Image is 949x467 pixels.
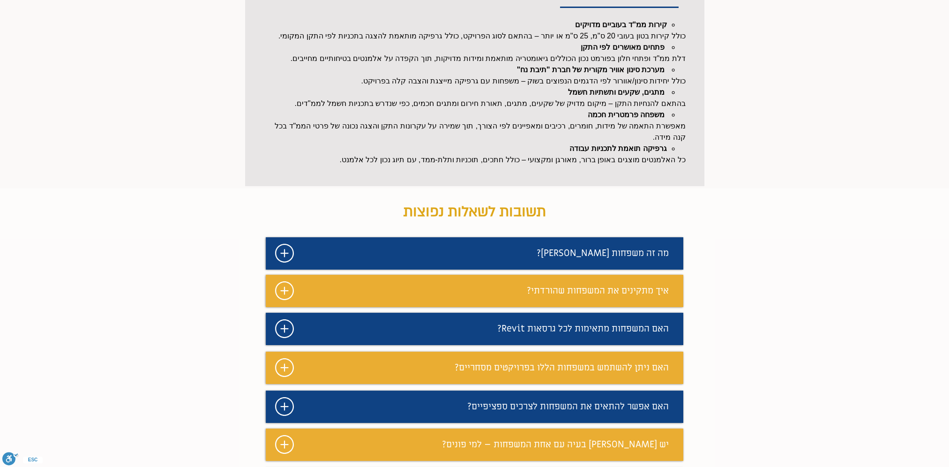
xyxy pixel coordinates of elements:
[264,53,686,64] p: דלת ממ"ד ופתחי חלון בפורמט נכון הכוללים גיאומטריה מותאמת ומידות מדויקות, תוך הקפדה על אלמנטים בטי...
[442,438,669,451] span: יש [PERSON_NAME] בעיה עם אחת המשפחות – למי פונים?
[467,400,669,413] span: האם אפשר להתאים את המשפחות לצרכים ספציפיים?
[266,391,683,423] div: מצגת
[264,121,686,143] p: מאפשרת התאמה של מידות, חומרים, רכיבים ומאפיינים לפי הצורך, תוך שמירה על עקרונות התקן והצגה נכונה ...
[266,429,683,461] div: מצגת
[581,43,665,51] strong: פתחים מאושרים לפי התקן
[264,154,686,166] p: כל האלמנטים מוצגים באופן ברור, מאורגן ומקצועי – כולל חתכים, תוכניות ותלת-ממד, עם תיוג נכון לכל אל...
[588,111,665,119] strong: משפחה פרמטרית חכמה
[266,313,683,345] div: מצגת
[497,323,669,335] span: האם המשפחות מתאימות לכל גרסאות Revit?
[517,66,665,74] strong: מערכת סינון אוויר מקורית של חברת "תיבת נח"
[266,237,683,270] div: מצגת
[264,30,686,42] p: כולל קירות בטון בעובי 20 ס"מ, 25 ס"מ או יותר – בהתאם לסוג הפרויקט, כולל גרפיקה מותאמת להצגה בתכני...
[568,88,665,96] strong: מתגים, שקעים ותשתיות חשמל
[404,202,546,221] span: תשובות לשאלות נפוצות
[527,285,669,297] span: איך מתקינים את המשפחות שהורדתי?
[264,75,686,87] p: כולל יחידות סינון/אוורור לפי הדגמים הנפוצים בשוק – משפחות עם גרפיקה מייצגת והצבה קלה בפרויקט.
[455,362,669,374] span: האם ניתן להשתמש במשפחות הללו בפרויקטים מסחריים?
[575,21,667,29] strong: קירות ממ"ד בעוביים מדויקים
[569,144,666,152] strong: גרפיקה תואמת לתכניות עבודה
[537,247,669,259] span: מה זה משפחות [PERSON_NAME]?
[266,352,683,384] div: מצגת
[266,275,683,307] div: מצגת
[264,98,686,109] p: בהתאם להנחיות התקן – מיקום מדויק של שקעים, מתגים, תאורת חירום ומתגים חכמים, כפי שנדרש בתכניות חשמ...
